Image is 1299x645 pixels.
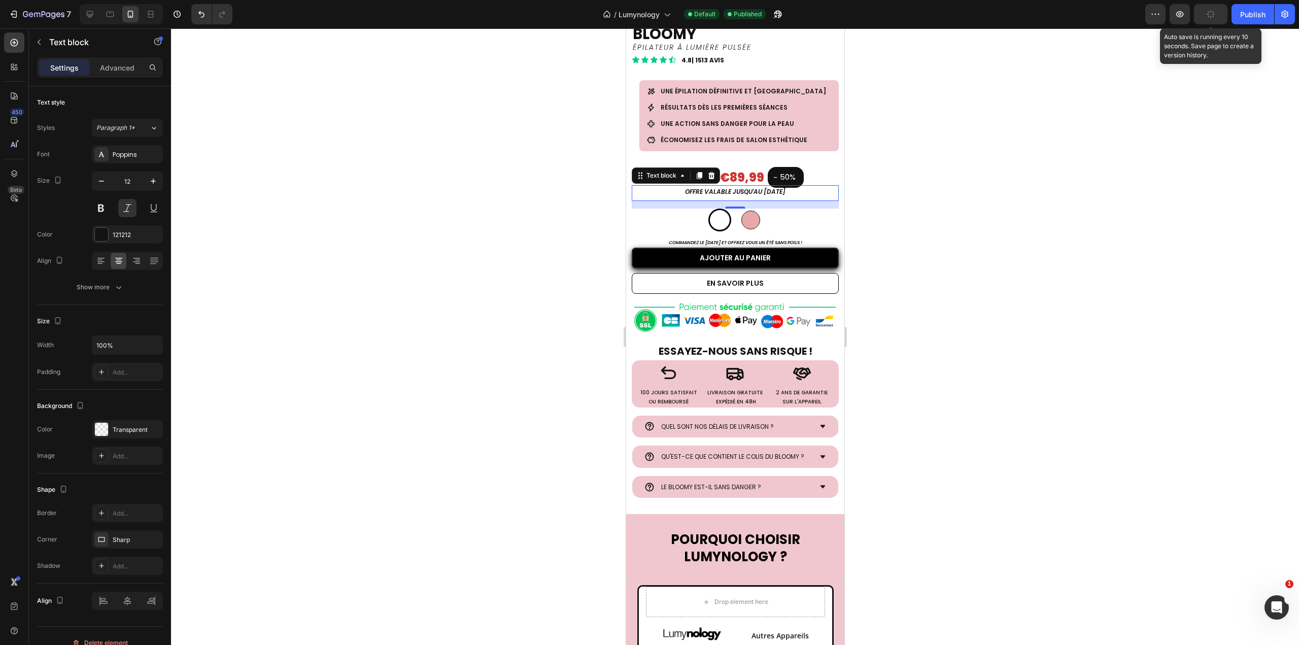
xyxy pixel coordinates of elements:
[37,483,70,497] div: Shape
[37,150,50,159] div: Font
[734,10,762,19] span: Published
[6,274,213,305] img: Payement_securise_fr_klarna_e889c518-28b2-461a-93ac-57d02431d135.png
[619,9,660,20] span: Lumynology
[35,107,200,116] p: Économisez les frais de salon esthétique
[1232,4,1274,24] button: Publish
[37,594,66,608] div: Align
[145,360,207,378] p: 2 ANS DE GARANTIE SUR L'APPAREIL
[35,423,178,434] p: Qu'est-ce que contient le colis du Bloomy ?
[191,4,232,24] div: Undo/Redo
[113,535,160,545] div: Sharp
[6,245,213,265] a: EN SAVOIR PLUS
[1240,9,1266,20] div: Publish
[92,119,163,137] button: Paragraph 1*
[37,451,55,460] div: Image
[614,9,617,20] span: /
[7,13,212,25] p: épilateur à lumière pulsée
[146,143,153,156] div: -
[35,453,135,464] p: Le Bloomy est-il sans danger ?
[35,91,200,100] p: Une action sans danger pour la peau
[88,569,142,578] div: Drop element here
[626,28,844,645] iframe: Design area
[24,591,105,622] img: LOGO_HEADER.png
[37,230,53,239] div: Color
[37,508,57,518] div: Border
[92,336,162,354] input: Auto
[37,174,64,188] div: Size
[37,254,65,268] div: Align
[113,452,160,461] div: Add...
[35,58,200,67] p: Une épilation définitive et [GEOGRAPHIC_DATA]
[694,10,715,19] span: Default
[37,561,60,570] div: Shadow
[37,98,65,107] div: Text style
[37,425,53,434] div: Color
[113,509,160,518] div: Add...
[37,367,60,377] div: Padding
[37,278,163,296] button: Show more
[18,143,52,152] div: Text block
[37,399,86,413] div: Background
[96,123,135,132] span: Paragraph 1*
[113,425,160,434] div: Transparent
[35,75,200,84] p: Résultats dès les premières séances
[100,62,134,73] p: Advanced
[113,150,160,159] div: Poppins
[6,219,213,240] button: AJOUTER AU PANIER
[115,602,193,613] p: autres appareils
[37,341,54,350] div: Width
[113,562,160,571] div: Add...
[113,230,160,240] div: 121212
[7,210,212,218] p: Commandez le [DATE] et offrez vous un été sans poils !
[55,26,98,38] p: 4.8| 1513 AVIS
[12,360,74,378] p: 100 JOURS SATISFAIT OU REMBOURSÉ
[7,316,212,329] p: essayez-nous sans risque !
[4,4,76,24] button: 7
[8,186,24,194] div: Beta
[74,223,145,236] div: AJOUTER AU PANIER
[50,62,79,73] p: Settings
[78,360,140,378] p: LIVRAISON GRATUITE EXPÉDIÉ EN 48H
[153,143,170,155] div: 50%
[77,282,124,292] div: Show more
[7,158,212,169] p: offre valable jusqu'au [DATE]
[37,535,57,544] div: Corner
[113,368,160,377] div: Add...
[49,36,135,48] p: Text block
[6,157,213,170] div: Rich Text Editor. Editing area: main
[1285,580,1293,588] span: 1
[37,315,64,328] div: Size
[35,393,148,404] p: Quel sont nos délais de livraison ?
[93,140,139,158] div: €89,99
[1264,595,1289,620] iframe: Intercom live chat
[66,8,71,20] p: 7
[81,249,138,261] div: EN SAVOIR PLUS
[37,123,55,132] div: Styles
[10,108,24,116] div: 450
[12,503,207,537] p: Pourquoi choisir lumynology ?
